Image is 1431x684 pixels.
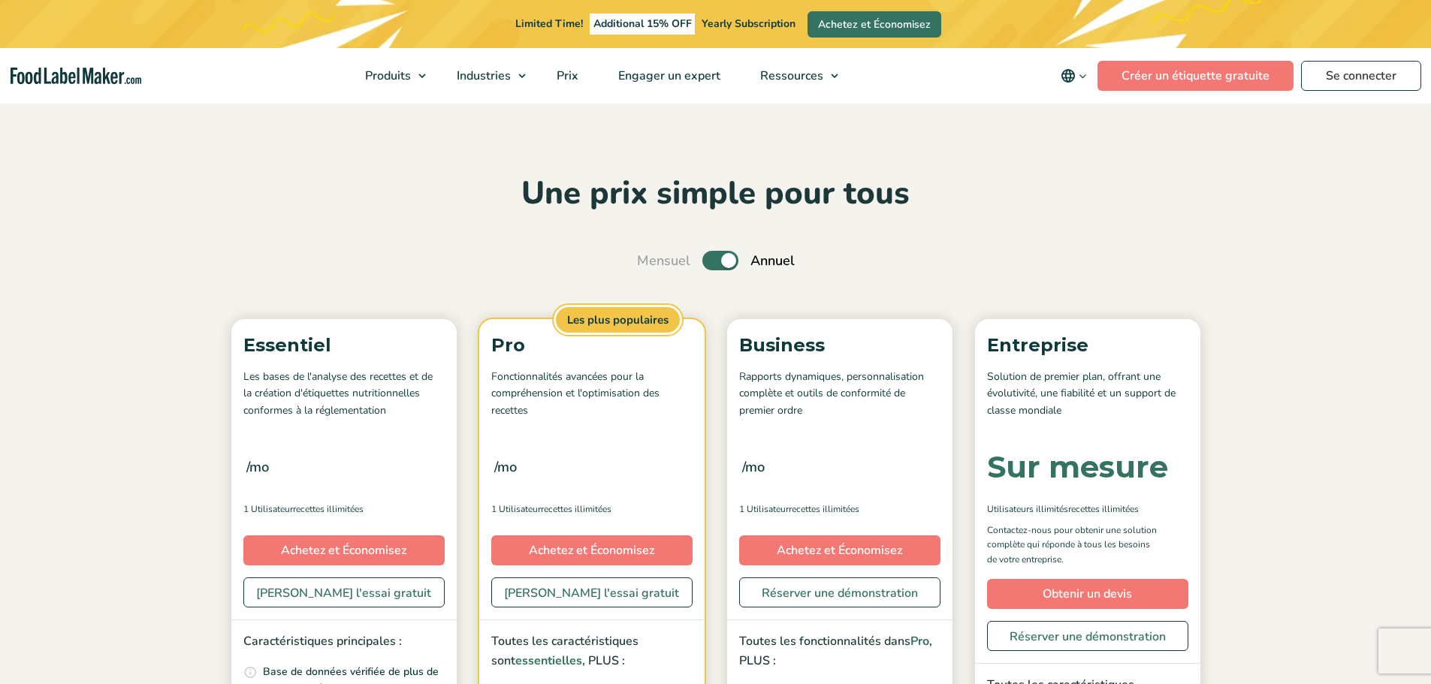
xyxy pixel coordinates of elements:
span: 1 Utilisateur [243,502,293,516]
span: 1 Utilisateur [739,502,789,516]
p: Les bases de l'analyse des recettes et de la création d'étiquettes nutritionnelles conformes à la... [243,369,445,419]
p: Rapports dynamiques, personnalisation complète et outils de conformité de premier ordre [739,369,940,419]
span: Limited Time! [515,17,583,31]
span: Industries [452,68,512,84]
div: Sur mesure [987,452,1168,482]
span: 1 Utilisateur [491,502,541,516]
a: Prix [537,48,595,104]
span: Mensuel [637,251,690,271]
a: Ressources [741,48,846,104]
a: Engager un expert [599,48,737,104]
span: Recettes illimitées [541,502,611,516]
a: Achetez et Économisez [808,11,941,38]
span: Engager un expert [614,68,722,84]
a: Créer un étiquette gratuite [1097,61,1294,91]
label: Toggle [702,251,738,270]
p: Pro [491,331,693,360]
p: Solution de premier plan, offrant une évolutivité, une fiabilité et un support de classe mondiale [987,369,1188,419]
a: Achetez et Économisez [491,535,693,565]
span: Prix [552,68,580,84]
a: Se connecter [1301,61,1421,91]
span: /mo [494,457,517,478]
a: Réserver une démonstration [739,577,940,607]
a: Réserver une démonstration [987,621,1188,651]
span: Les plus populaires [554,305,682,336]
span: Ressources [756,68,825,84]
span: Yearly Subscription [702,17,796,31]
span: essentielles [515,652,582,669]
p: Toutes les fonctionnalités dans , PLUS : [739,632,940,670]
p: Caractéristiques principales : [243,632,445,652]
a: Achetez et Économisez [243,535,445,565]
span: Pro [910,633,929,649]
span: Additional 15% OFF [590,14,696,35]
span: Utilisateurs illimités [987,502,1068,516]
span: /mo [246,457,269,478]
p: Essentiel [243,331,445,360]
p: Fonctionnalités avancées pour la compréhension et l'optimisation des recettes [491,369,693,419]
a: Industries [437,48,533,104]
span: Recettes illimitées [1068,502,1139,516]
p: Entreprise [987,331,1188,360]
a: Produits [346,48,433,104]
p: Contactez-nous pour obtenir une solution complète qui réponde à tous les besoins de votre entrepr... [987,523,1160,567]
a: [PERSON_NAME] l'essai gratuit [243,577,445,607]
span: Recettes illimitées [293,502,364,516]
span: Annuel [750,251,795,271]
p: Toutes les caractéristiques sont , PLUS : [491,632,693,670]
span: Recettes illimitées [789,502,859,516]
a: Achetez et Économisez [739,535,940,565]
h2: Une prix simple pour tous [224,173,1208,215]
a: Obtenir un devis [987,579,1188,609]
span: /mo [742,457,765,478]
p: Business [739,331,940,360]
span: Produits [361,68,412,84]
a: [PERSON_NAME] l'essai gratuit [491,577,693,607]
